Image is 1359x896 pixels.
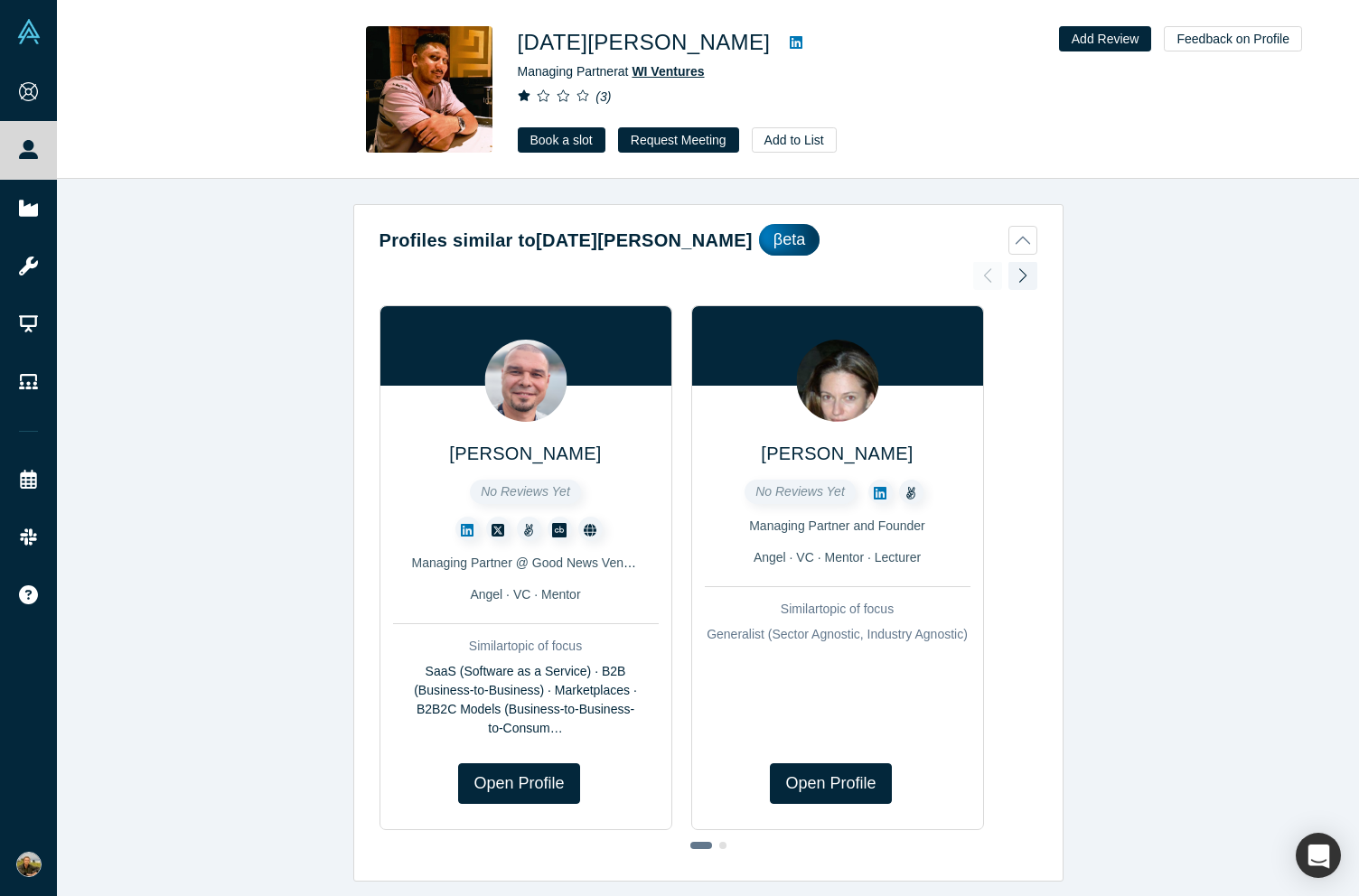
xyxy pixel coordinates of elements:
h1: [DATE][PERSON_NAME] [518,26,771,59]
a: [PERSON_NAME] [761,443,913,463]
button: Feedback on Profile [1164,26,1302,51]
div: Angel · VC · Mentor [393,585,659,604]
div: Similar topic of focus [705,600,970,619]
div: SaaS (Software as a Service) · B2B (Business-to-Business) · Marketplaces · B2B2C Models (Business... [393,662,659,738]
a: Book a slot [518,127,605,153]
a: WI Ventures [632,64,704,79]
img: Alchemist Vault Logo [16,19,42,44]
a: [PERSON_NAME] [449,443,601,463]
i: ( 3 ) [595,89,611,104]
span: Managing Partner at [518,64,705,79]
div: βeta [759,224,820,256]
img: Vlasta Pokladnikova's Profile Image [796,340,878,422]
button: Profiles similar to[DATE][PERSON_NAME]βeta [380,224,1037,256]
button: Request Meeting [618,127,739,153]
span: No Reviews Yet [755,484,845,499]
button: Add to List [752,127,837,153]
div: Angel · VC · Mentor · Lecturer [705,548,970,567]
a: Open Profile [458,763,579,804]
a: Open Profile [770,763,891,804]
span: No Reviews Yet [481,484,570,499]
span: Generalist (Sector Agnostic, Industry Agnostic) [707,627,968,641]
div: Similar topic of focus [393,637,659,656]
span: Managing Partner @ Good News Ventures [412,555,652,570]
span: Managing Partner and Founder [749,518,925,533]
button: Add Review [1059,26,1152,51]
img: Kartik Agnihotri's Profile Image [366,26,492,153]
img: Kyle Smith's Account [16,852,42,877]
h2: Profiles similar to [DATE][PERSON_NAME] [380,227,753,254]
img: Marat Mukhamedyarov's Profile Image [484,340,567,422]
